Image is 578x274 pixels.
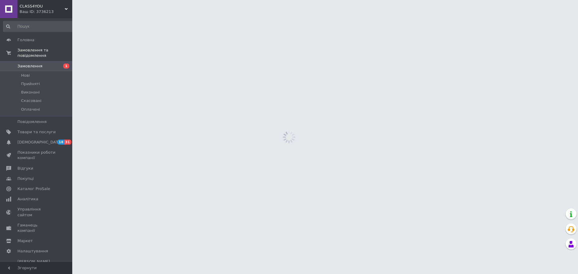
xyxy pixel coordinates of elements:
[17,238,33,244] span: Маркет
[21,90,40,95] span: Виконані
[21,107,40,112] span: Оплачені
[21,98,42,103] span: Скасовані
[17,186,50,192] span: Каталог ProSale
[17,119,47,125] span: Повідомлення
[20,9,72,14] div: Ваш ID: 3736213
[17,223,56,233] span: Гаманець компанії
[63,63,69,69] span: 1
[17,129,56,135] span: Товари та послуги
[57,140,64,145] span: 18
[3,21,74,32] input: Пошук
[21,73,30,78] span: Нові
[17,166,33,171] span: Відгуки
[21,81,40,87] span: Прийняті
[17,248,48,254] span: Налаштування
[64,140,71,145] span: 31
[17,63,42,69] span: Замовлення
[17,140,62,145] span: [DEMOGRAPHIC_DATA]
[17,196,38,202] span: Аналітика
[20,4,65,9] span: CLASS4YOU
[17,37,34,43] span: Головна
[17,48,72,58] span: Замовлення та повідомлення
[17,176,34,181] span: Покупці
[17,207,56,217] span: Управління сайтом
[17,150,56,161] span: Показники роботи компанії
